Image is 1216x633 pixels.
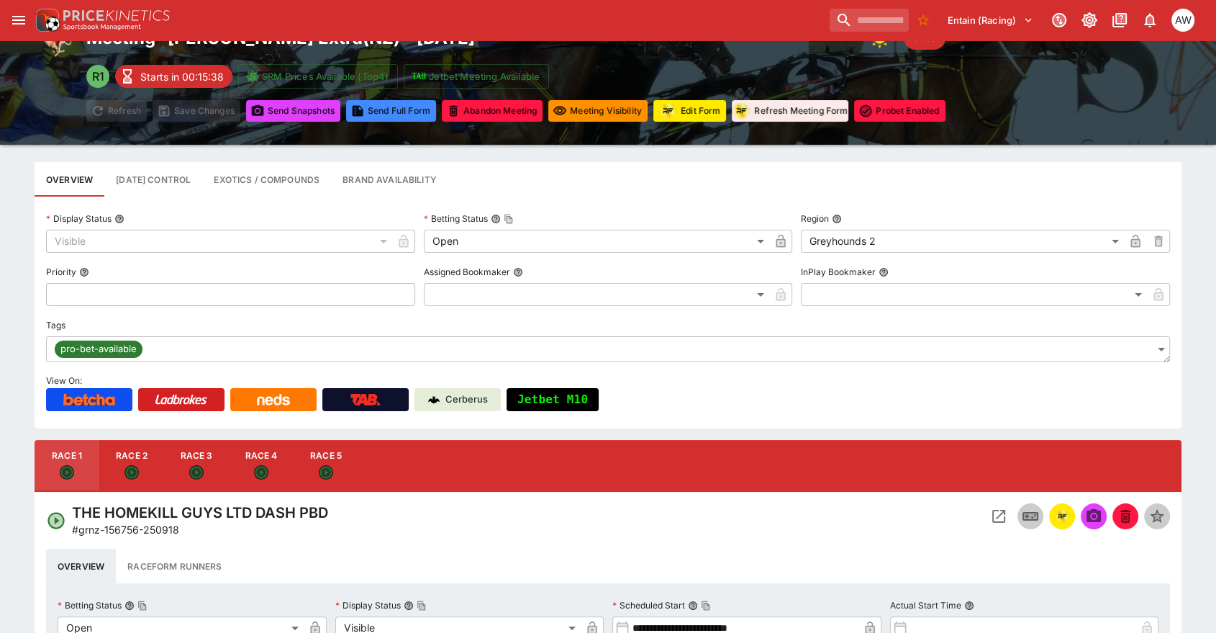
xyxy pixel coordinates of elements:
[254,465,268,480] svg: Open
[414,388,501,411] a: Cerberus
[832,214,842,224] button: Region
[46,549,116,583] button: Overview
[257,394,289,405] img: Neds
[442,100,543,122] button: Mark all events in meeting as closed and abandoned.
[417,601,427,611] button: Copy To Clipboard
[124,465,139,480] svg: Open
[46,230,392,253] div: Visible
[801,212,829,225] p: Region
[854,100,945,122] button: Toggle ProBet for every event in this meeting
[688,601,698,611] button: Scheduled StartCopy To Clipboard
[548,100,648,122] button: Set all events in meeting to specified visibility
[331,162,448,197] button: Configure brand availability for the meeting
[238,64,398,89] button: SRM Prices Available (Top4)
[246,100,340,122] button: Send Snapshots
[701,601,711,611] button: Copy To Clipboard
[658,102,678,120] img: racingform.png
[491,214,501,224] button: Betting StatusCopy To Clipboard
[99,440,164,492] button: Race 2
[46,549,1170,583] div: basic tabs example
[46,212,112,225] p: Display Status
[1046,7,1072,33] button: Connected to PK
[114,214,124,224] button: Display Status
[732,100,848,122] button: Refresh Meeting Form
[319,465,333,480] svg: Open
[504,214,514,224] button: Copy To Clipboard
[507,388,599,411] button: Jetbet M10
[1137,7,1163,33] button: Notifications
[1081,503,1107,529] span: Send Snapshot
[404,601,414,611] button: Display StatusCopy To Clipboard
[513,267,523,277] button: Assigned Bookmaker
[731,101,751,121] div: racingform
[79,267,89,277] button: Priority
[801,230,1124,253] div: Greyhounds 2
[1112,508,1138,522] span: Mark an event as closed and abandoned.
[424,266,510,278] p: Assigned Bookmaker
[350,394,381,405] img: TabNZ
[164,440,229,492] button: Race 3
[63,10,170,21] img: PriceKinetics
[35,162,104,197] button: Base meeting details
[60,465,74,480] svg: Open
[335,599,401,611] p: Display Status
[879,267,889,277] button: InPlay Bookmaker
[63,24,141,30] img: Sportsbook Management
[346,100,436,122] button: Send Full Form
[1144,503,1170,529] button: Set Featured Event
[124,601,135,611] button: Betting StatusCopy To Clipboard
[1053,508,1071,525] div: racingform
[964,601,974,611] button: Actual Start Time
[202,162,331,197] button: View and edit meeting dividends and compounds.
[404,64,549,89] button: Jetbet Meeting Available
[72,503,328,522] h4: THE HOMEKILL GUYS LTD DASH PBD
[229,440,294,492] button: Race 4
[46,319,65,331] p: Tags
[46,266,76,278] p: Priority
[912,9,935,32] button: No Bookmarks
[445,392,488,407] p: Cerberus
[653,100,726,122] button: Update RacingForm for all races in this meeting
[658,101,678,121] div: racingform
[424,230,770,253] div: Open
[32,6,60,35] img: PriceKinetics Logo
[58,599,122,611] p: Betting Status
[1171,9,1194,32] div: Amanda Whitta
[294,440,358,492] button: Race 5
[890,599,961,611] p: Actual Start Time
[424,212,488,225] p: Betting Status
[1053,508,1071,524] img: racingform.png
[939,9,1042,32] button: Select Tenant
[731,102,751,120] img: racingform.png
[189,465,204,480] svg: Open
[155,394,207,405] img: Ladbrokes
[116,549,233,583] button: Raceform Runners
[428,394,440,405] img: Cerberus
[35,440,99,492] button: Race 1
[137,601,148,611] button: Copy To Clipboard
[55,342,142,356] span: pro-bet-available
[1107,7,1133,33] button: Documentation
[1049,503,1075,529] button: racingform
[412,69,426,84] img: jetbet-logo.svg
[1076,7,1102,33] button: Toggle light/dark mode
[140,69,224,84] p: Starts in 00:15:38
[72,522,179,537] p: Copy To Clipboard
[63,394,115,405] img: Betcha
[1167,4,1199,36] button: Amanda Whitta
[986,503,1012,529] button: Open Event
[46,375,82,386] span: View On:
[801,266,876,278] p: InPlay Bookmaker
[1017,503,1043,529] button: Inplay
[612,599,685,611] p: Scheduled Start
[6,7,32,33] button: open drawer
[104,162,202,197] button: Configure each race specific details at once
[35,24,75,64] img: greyhound_racing.png
[46,511,66,531] svg: Open
[830,9,909,32] input: search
